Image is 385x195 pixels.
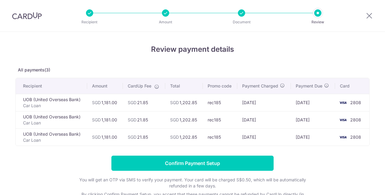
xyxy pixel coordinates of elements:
td: 1,202.85 [165,94,203,111]
th: Amount [87,78,123,94]
span: CardUp Fee [128,83,151,89]
td: [DATE] [237,128,291,146]
td: 1,202.85 [165,128,203,146]
th: Recipient [16,78,87,94]
th: Total [165,78,203,94]
span: 2808 [350,134,361,140]
th: Promo code [203,78,237,94]
img: <span class="translation_missing" title="translation missing: en.account_steps.new_confirm_form.b... [337,99,349,106]
td: rec185 [203,111,237,128]
span: SGD [92,117,101,122]
img: CardUp [12,12,42,19]
p: Document [219,19,264,25]
td: [DATE] [291,128,335,146]
span: Payment Due [296,83,322,89]
td: 21.85 [123,94,165,111]
p: Review [295,19,340,25]
p: You will get an OTP via SMS to verify your payment. Your card will be charged S$0.50, which will ... [71,177,314,189]
td: [DATE] [291,111,335,128]
p: Amount [143,19,188,25]
img: <span class="translation_missing" title="translation missing: en.account_steps.new_confirm_form.b... [337,116,349,124]
td: 1,202.85 [165,111,203,128]
p: Car Loan [23,137,82,143]
td: 21.85 [123,128,165,146]
span: SGD [170,117,179,122]
th: Card [335,78,369,94]
td: UOB (United Overseas Bank) [16,94,87,111]
span: SGD [170,134,179,140]
span: SGD [92,100,101,105]
input: Confirm Payment Setup [111,156,274,171]
p: Car Loan [23,120,82,126]
span: SGD [170,100,179,105]
td: rec185 [203,128,237,146]
span: 2808 [350,100,361,105]
td: [DATE] [291,94,335,111]
td: [DATE] [237,111,291,128]
img: <span class="translation_missing" title="translation missing: en.account_steps.new_confirm_form.b... [337,134,349,141]
td: [DATE] [237,94,291,111]
td: 1,181.00 [87,111,123,128]
td: 1,181.00 [87,94,123,111]
p: All payments(3) [15,67,370,73]
td: rec185 [203,94,237,111]
span: SGD [92,134,101,140]
td: 1,181.00 [87,128,123,146]
td: 21.85 [123,111,165,128]
span: Payment Charged [242,83,278,89]
span: SGD [128,134,137,140]
h4: Review payment details [15,44,370,55]
span: 2808 [350,117,361,122]
p: Recipient [67,19,112,25]
td: UOB (United Overseas Bank) [16,111,87,128]
span: SGD [128,100,137,105]
p: Car Loan [23,103,82,109]
span: SGD [128,117,137,122]
td: UOB (United Overseas Bank) [16,128,87,146]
